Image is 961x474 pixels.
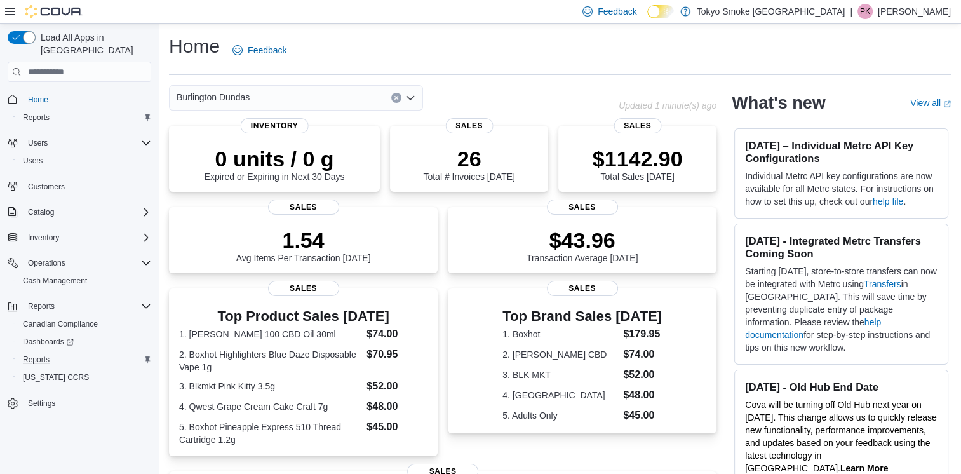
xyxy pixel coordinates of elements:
[445,118,493,133] span: Sales
[13,152,156,170] button: Users
[28,182,65,192] span: Customers
[527,227,638,253] p: $43.96
[3,134,156,152] button: Users
[23,337,74,347] span: Dashboards
[502,389,618,402] dt: 4. [GEOGRAPHIC_DATA]
[732,93,825,113] h2: What's new
[697,4,845,19] p: Tokyo Smoke [GEOGRAPHIC_DATA]
[23,156,43,166] span: Users
[18,153,151,168] span: Users
[18,370,94,385] a: [US_STATE] CCRS
[13,315,156,333] button: Canadian Compliance
[423,146,514,182] div: Total # Invoices [DATE]
[28,258,65,268] span: Operations
[18,110,151,125] span: Reports
[241,118,309,133] span: Inventory
[248,44,286,57] span: Feedback
[593,146,683,172] p: $1142.90
[23,135,53,151] button: Users
[3,203,156,221] button: Catalog
[3,254,156,272] button: Operations
[23,112,50,123] span: Reports
[13,272,156,290] button: Cash Management
[179,400,361,413] dt: 4. Qwest Grape Cream Cake Craft 7g
[850,4,852,19] p: |
[23,255,71,271] button: Operations
[614,118,661,133] span: Sales
[745,265,937,354] p: Starting [DATE], store-to-store transfers can now be integrated with Metrc using in [GEOGRAPHIC_D...
[623,347,662,362] dd: $74.00
[28,233,59,243] span: Inventory
[18,110,55,125] a: Reports
[23,92,53,107] a: Home
[745,170,937,208] p: Individual Metrc API key configurations are now available for all Metrc states. For instructions ...
[23,205,151,220] span: Catalog
[18,273,92,288] a: Cash Management
[423,146,514,172] p: 26
[28,301,55,311] span: Reports
[647,5,674,18] input: Dark Mode
[13,109,156,126] button: Reports
[23,395,151,411] span: Settings
[647,18,648,19] span: Dark Mode
[23,396,60,411] a: Settings
[593,146,683,182] div: Total Sales [DATE]
[873,196,903,207] a: help file
[366,419,427,435] dd: $45.00
[13,369,156,386] button: [US_STATE] CCRS
[745,139,937,165] h3: [DATE] – Individual Metrc API Key Configurations
[179,380,361,393] dt: 3. Blkmkt Pink Kitty 3.5g
[23,91,151,107] span: Home
[502,348,618,361] dt: 2. [PERSON_NAME] CBD
[236,227,371,253] p: 1.54
[179,328,361,341] dt: 1. [PERSON_NAME] 100 CBD Oil 30ml
[623,388,662,403] dd: $48.00
[502,328,618,341] dt: 1. Boxhot
[23,355,50,365] span: Reports
[619,100,716,111] p: Updated 1 minute(s) ago
[177,90,250,105] span: Burlington Dundas
[18,352,151,367] span: Reports
[3,394,156,412] button: Settings
[23,179,70,194] a: Customers
[23,255,151,271] span: Operations
[169,34,220,59] h1: Home
[28,138,48,148] span: Users
[18,316,151,332] span: Canadian Compliance
[18,352,55,367] a: Reports
[28,95,48,105] span: Home
[23,299,60,314] button: Reports
[36,31,151,57] span: Load All Apps in [GEOGRAPHIC_DATA]
[623,408,662,423] dd: $45.00
[943,100,951,108] svg: External link
[910,98,951,108] a: View allExternal link
[25,5,83,18] img: Cova
[623,327,662,342] dd: $179.95
[23,205,59,220] button: Catalog
[502,409,618,422] dt: 5. Adults Only
[366,399,427,414] dd: $48.00
[23,276,87,286] span: Cash Management
[227,37,292,63] a: Feedback
[547,281,618,296] span: Sales
[864,279,901,289] a: Transfers
[268,281,339,296] span: Sales
[745,234,937,260] h3: [DATE] - Integrated Metrc Transfers Coming Soon
[366,347,427,362] dd: $70.95
[860,4,870,19] span: PK
[23,372,89,383] span: [US_STATE] CCRS
[23,135,151,151] span: Users
[23,299,151,314] span: Reports
[366,379,427,394] dd: $52.00
[366,327,427,342] dd: $74.00
[18,316,103,332] a: Canadian Compliance
[745,381,937,393] h3: [DATE] - Old Hub End Date
[18,334,79,349] a: Dashboards
[3,90,156,108] button: Home
[23,179,151,194] span: Customers
[13,351,156,369] button: Reports
[8,85,151,445] nav: Complex example
[3,229,156,247] button: Inventory
[179,348,361,374] dt: 2. Boxhot Highlighters Blue Daze Disposable Vape 1g
[28,398,55,409] span: Settings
